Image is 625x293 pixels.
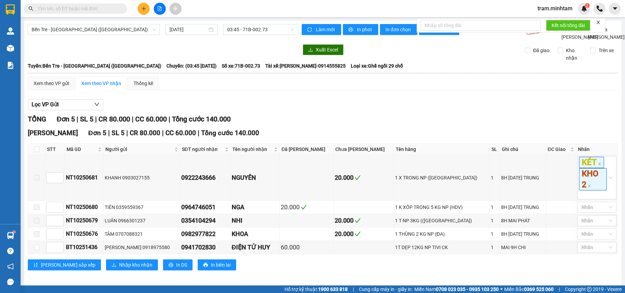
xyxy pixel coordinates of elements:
[66,173,102,182] div: NT10250681
[316,26,336,33] span: Làm mới
[169,115,170,123] span: |
[530,47,552,54] span: Đã giao
[65,155,104,201] td: NT10250681
[180,201,231,214] td: 0964746051
[501,203,544,211] div: 8H [DATE] TRUNG
[67,145,96,153] span: Mã GD
[7,232,14,239] img: warehouse-icon
[581,5,587,12] img: icon-new-feature
[281,243,332,252] div: 60.000
[232,145,273,153] span: Tên người nhận
[501,230,544,238] div: 8H [DATE] TRUNG
[180,227,231,241] td: 0982977822
[357,26,373,33] span: In phơi
[13,231,15,233] sup: 1
[28,115,46,123] span: TỔNG
[198,259,236,270] button: printerIn biên lai
[28,259,101,270] button: sort-ascending[PERSON_NAME] sắp xếp
[32,100,59,109] span: Lọc VP Gửi
[80,115,93,123] span: SL 5
[359,285,413,293] span: Cung cấp máy in - giấy in:
[395,244,488,251] div: 1T DẸP 12KG NP TIVI CK
[180,214,231,227] td: 0354104294
[108,129,110,137] span: |
[420,20,541,31] input: Nhập số tổng đài
[232,229,279,239] div: KHOA
[66,243,102,251] div: BT10251436
[7,279,14,285] span: message
[95,115,97,123] span: |
[563,47,586,62] span: Kho nhận
[500,144,546,155] th: Ghi chú
[7,45,14,52] img: warehouse-icon
[395,217,488,224] div: 1 T NP 3KG (([GEOGRAPHIC_DATA])
[586,3,588,8] span: 2
[181,243,229,252] div: 0941702830
[28,6,33,11] span: search
[501,174,544,181] div: 8H [DATE] TRUNG
[491,230,499,238] div: 1
[231,241,280,254] td: ĐIỆN TỬ HUY
[301,204,307,210] span: check
[353,285,354,293] span: |
[395,203,488,211] div: 1 K XỐP TRONG 5 KG NP (HDV)
[181,202,229,212] div: 0964746051
[548,145,569,153] span: ĐC Giao
[303,44,344,55] button: downloadXuất Excel
[65,214,104,227] td: NT10250679
[41,261,95,269] span: [PERSON_NAME] sắp xếp
[34,80,69,87] div: Xem theo VP gửi
[395,230,488,238] div: 1 THÙNG 2 KG NP (ĐA)
[165,129,196,137] span: CC 60.000
[166,62,217,70] span: Chuyến: (03:45 [DATE])
[176,261,187,269] span: In DS
[491,217,499,224] div: 1
[6,4,15,15] img: logo-vxr
[203,262,208,268] span: printer
[211,261,231,269] span: In biên lai
[94,102,100,107] span: down
[578,145,616,153] div: Nhãn
[65,241,104,254] td: BT10251436
[126,129,128,137] span: |
[501,244,544,251] div: MAI 9H CHI
[579,168,607,190] span: KHO 2
[7,248,14,254] span: question-circle
[491,244,499,251] div: 1
[546,20,590,31] button: Kết nối tổng đài
[598,162,601,166] span: close
[281,202,332,212] div: 20.000
[181,229,229,239] div: 0982977822
[105,203,179,211] div: TIÊN 0359559367
[334,144,394,155] th: Chưa [PERSON_NAME]
[491,203,499,211] div: 1
[66,230,102,238] div: NT10250676
[343,24,378,35] button: printerIn phơi
[163,259,193,270] button: printerIn DS
[134,80,153,87] div: Thống kê
[105,230,179,238] div: TÂM 0707088321
[28,129,78,137] span: [PERSON_NAME]
[307,27,313,33] span: sync
[394,144,490,155] th: Tên hàng
[180,241,231,254] td: 0941702830
[182,145,223,153] span: SĐT người nhận
[181,216,229,225] div: 0354104294
[88,129,106,137] span: Đơn 5
[157,6,162,11] span: file-add
[105,145,173,153] span: Người gửi
[7,27,14,35] img: warehouse-icon
[414,285,499,293] span: Miền Nam
[169,262,173,268] span: printer
[318,286,348,292] strong: 1900 633 818
[490,144,500,155] th: SL
[28,99,103,110] button: Lọc VP Gửi
[532,4,578,13] span: tram.minhtam
[500,288,502,291] span: ⚪️
[77,115,78,123] span: |
[285,285,348,293] span: Hỗ trợ kỹ thuật:
[141,6,146,11] span: plus
[302,24,341,35] button: syncLàm mới
[335,216,392,225] div: 20.000
[28,63,161,69] b: Tuyến: Bến Tre - [GEOGRAPHIC_DATA] ([GEOGRAPHIC_DATA])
